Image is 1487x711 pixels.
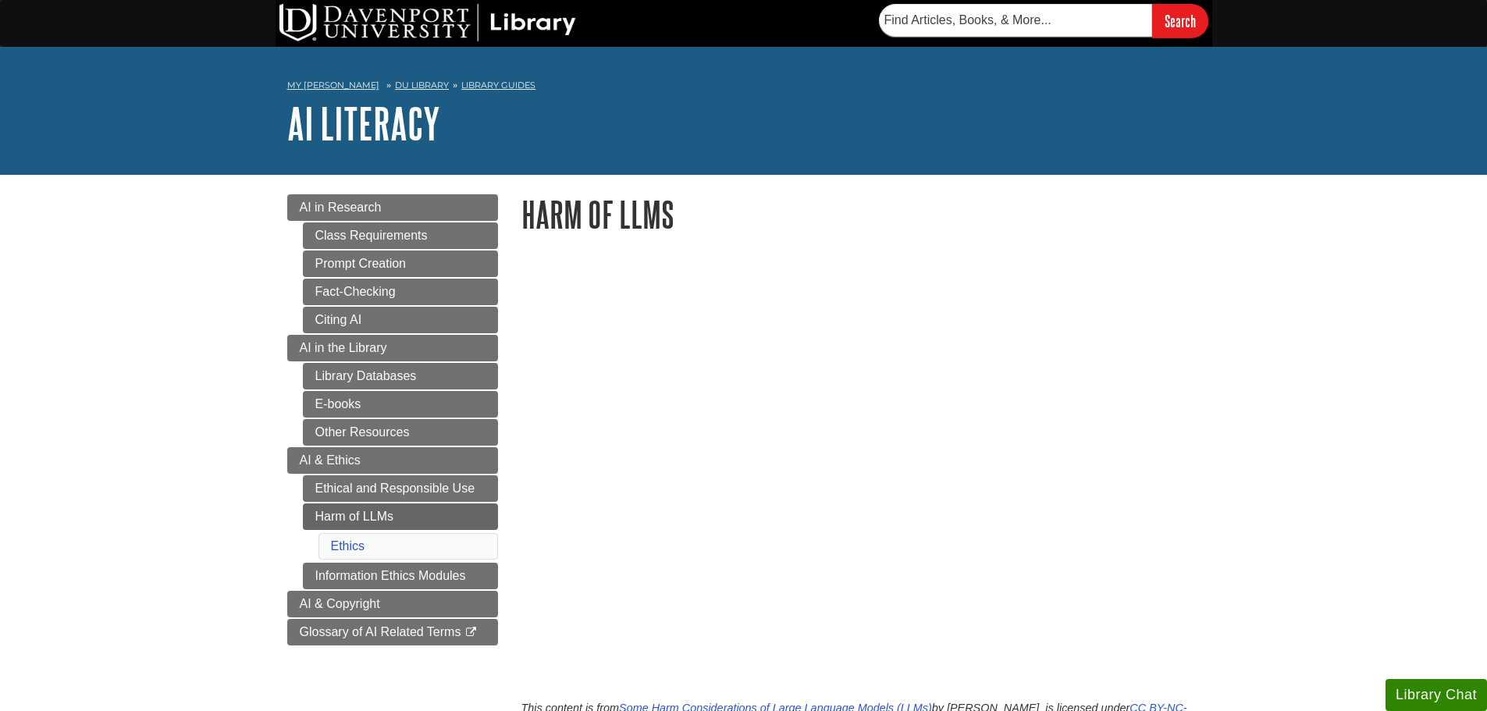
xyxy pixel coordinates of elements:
[303,475,498,502] a: Ethical and Responsible Use
[303,222,498,249] a: Class Requirements
[300,597,380,610] span: AI & Copyright
[287,99,440,148] a: AI Literacy
[395,80,449,91] a: DU Library
[287,194,498,645] div: Guide Page Menu
[303,307,498,333] a: Citing AI
[300,201,382,214] span: AI in Research
[303,363,498,389] a: Library Databases
[300,341,387,354] span: AI in the Library
[1386,679,1487,711] button: Library Chat
[287,447,498,474] a: AI & Ethics
[879,4,1208,37] form: Searches DU Library's articles, books, and more
[521,269,1201,694] iframe: Some Harm Considerations of Large Language Models (LLMs)
[287,194,498,221] a: AI in Research
[464,627,478,638] i: This link opens in a new window
[1152,4,1208,37] input: Search
[279,4,576,41] img: DU Library
[331,539,365,553] a: Ethics
[300,453,361,467] span: AI & Ethics
[303,563,498,589] a: Information Ethics Modules
[300,625,461,638] span: Glossary of AI Related Terms
[303,391,498,418] a: E-books
[287,79,379,92] a: My [PERSON_NAME]
[521,194,1201,234] h1: Harm of LLMs
[287,591,498,617] a: AI & Copyright
[303,251,498,277] a: Prompt Creation
[287,619,498,645] a: Glossary of AI Related Terms
[303,279,498,305] a: Fact-Checking
[461,80,535,91] a: Library Guides
[287,335,498,361] a: AI in the Library
[303,419,498,446] a: Other Resources
[303,503,498,530] a: Harm of LLMs
[879,4,1152,37] input: Find Articles, Books, & More...
[287,75,1201,100] nav: breadcrumb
